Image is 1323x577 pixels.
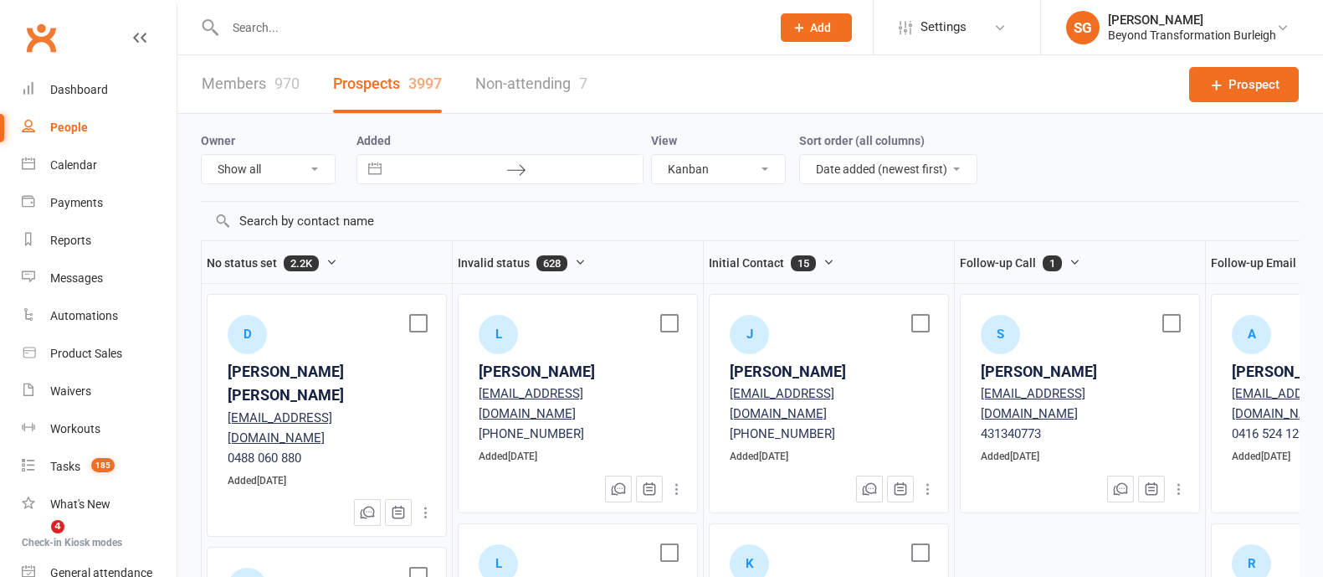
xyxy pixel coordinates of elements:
[479,315,518,354] div: Leila Corina Videla
[22,486,177,523] a: What's New
[274,75,300,92] div: 970
[50,460,80,473] div: Tasks
[220,16,759,39] input: Search...
[408,75,442,92] div: 3997
[730,449,928,465] div: Added [DATE]
[709,294,949,513] div: J[PERSON_NAME][EMAIL_ADDRESS][DOMAIN_NAME][PHONE_NUMBER]Added[DATE]
[228,473,426,489] div: Added [DATE]
[228,408,426,448] div: [EMAIL_ADDRESS][DOMAIN_NAME]
[22,260,177,297] a: Messages
[228,448,426,468] div: 0488 060 880
[50,384,91,398] div: Waivers
[207,256,337,270] span: No status set
[50,196,103,209] div: Payments
[1108,13,1276,28] div: [PERSON_NAME]
[458,253,586,273] button: Invalid status628
[50,497,110,511] div: What's New
[50,309,118,322] div: Automations
[50,83,108,96] div: Dashboard
[479,384,677,424] div: [EMAIL_ADDRESS][DOMAIN_NAME]
[22,184,177,222] a: Payments
[730,384,928,424] div: [EMAIL_ADDRESS][DOMAIN_NAME]
[201,202,1300,240] input: Search by contact name
[228,315,267,354] div: Dave Wood Dave Wood
[730,424,928,444] div: [PHONE_NUMBER]
[730,315,769,354] div: Jane Donnelly
[207,253,337,273] button: No status set2.2K
[479,449,677,465] div: Added [DATE]
[709,256,834,270] span: Initial Contact
[22,147,177,184] a: Calendar
[981,315,1020,354] div: Samantha Skye
[201,134,235,147] label: Owner
[22,109,177,147] a: People
[1066,11,1100,44] div: SG
[458,294,698,513] div: L[PERSON_NAME][EMAIL_ADDRESS][DOMAIN_NAME][PHONE_NUMBER]Added[DATE]
[1043,255,1062,271] span: 1 prospect(s) belong to "Follow-up Call"
[22,335,177,373] a: Product Sales
[50,271,103,285] div: Messages
[781,13,852,42] button: Add
[810,21,831,34] span: Add
[651,134,677,147] label: View
[17,520,57,560] iframe: Intercom live chat
[22,71,177,109] a: Dashboard
[479,360,677,384] a: [PERSON_NAME]
[50,422,100,435] div: Workouts
[458,256,586,270] span: Invalid status
[356,134,644,147] label: Added
[50,347,122,360] div: Product Sales
[791,255,816,271] span: 15 prospect(s) belong to "Initial Contact"
[228,360,426,409] a: [PERSON_NAME] [PERSON_NAME]
[50,234,91,247] div: Reports
[1189,67,1299,102] a: Prospect
[207,294,447,538] div: D[PERSON_NAME] [PERSON_NAME][EMAIL_ADDRESS][DOMAIN_NAME]0488 060 880Added[DATE]
[981,424,1179,444] div: 431340773
[1232,315,1271,354] div: Amanda David
[536,255,567,271] span: 628 prospect(s) belong to "Invalid status"
[22,410,177,448] a: Workouts
[91,458,115,472] span: 185
[333,55,442,113] a: Prospects3997
[22,448,177,486] a: Tasks 185
[1228,75,1279,95] span: Prospect
[1108,28,1276,43] div: Beyond Transformation Burleigh
[50,121,88,134] div: People
[202,55,300,113] a: Members970
[981,449,1179,465] div: Added [DATE]
[579,75,587,92] div: 7
[475,55,587,113] a: Non-attending7
[920,8,967,46] span: Settings
[479,424,677,444] div: [PHONE_NUMBER]
[360,155,390,183] button: Interact with the calendar and add the check-in date for your trip.
[51,520,64,533] span: 4
[960,256,1080,270] span: Follow-up Call
[709,253,834,273] button: Initial Contact15
[981,384,1179,424] div: [EMAIL_ADDRESS][DOMAIN_NAME]
[981,360,1179,384] a: [PERSON_NAME]
[730,360,928,384] a: [PERSON_NAME]
[799,134,925,147] label: Sort order (all columns)
[50,158,97,172] div: Calendar
[20,17,62,59] a: Clubworx
[22,373,177,410] a: Waivers
[22,222,177,260] a: Reports
[960,253,1080,273] button: Follow-up Call1
[284,255,319,271] span: 2239 prospect(s) belong to no status
[22,297,177,335] a: Automations
[960,294,1200,513] div: S[PERSON_NAME][EMAIL_ADDRESS][DOMAIN_NAME]431340773Added[DATE]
